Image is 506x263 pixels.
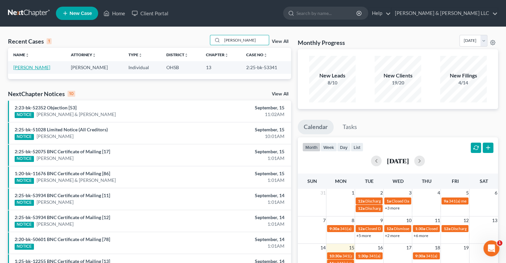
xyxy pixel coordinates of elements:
a: 2:25-bk-51028 Limited Notice (All Creditors) [15,127,108,132]
a: 2:25-bk-53934 BNC Certificate of Mailing [11] [15,193,110,198]
div: 19/20 [375,79,421,86]
a: +3 more [385,205,399,210]
span: Discharge Date for [PERSON_NAME][GEOGRAPHIC_DATA] [365,198,470,203]
div: 10:01AM [199,133,284,140]
h3: Monthly Progress [298,39,345,47]
div: September, 14 [199,214,284,221]
a: Help [369,7,391,19]
div: New Leads [309,72,356,79]
a: View All [272,92,288,96]
span: 6 [494,189,498,197]
a: Client Portal [128,7,172,19]
span: 1a [386,198,391,203]
div: NOTICE [15,222,34,228]
a: [PERSON_NAME] [37,221,74,227]
span: 18 [434,244,440,252]
div: 1:01AM [199,221,284,227]
span: 12a [443,226,450,231]
a: [PERSON_NAME] & [PERSON_NAME] [37,177,116,184]
span: 13 [491,216,498,224]
span: 8 [351,216,355,224]
a: [PERSON_NAME] & [PERSON_NAME] [37,111,116,118]
div: NOTICE [15,112,34,118]
span: 1:30p [358,253,368,258]
td: Individual [123,61,161,73]
span: 7 [322,216,326,224]
span: 9:30a [415,253,425,258]
i: unfold_more [225,53,229,57]
span: 12a [358,206,364,211]
a: View All [272,39,288,44]
div: NOTICE [15,178,34,184]
span: 10 [405,216,412,224]
a: 2:20-bk-50601 BNC Certificate of Mailing [78] [15,236,110,242]
div: September, 14 [199,236,284,243]
a: Calendar [298,120,334,134]
span: 341(a) meeting for [PERSON_NAME] [342,253,406,258]
span: 341(a) meeting for [PERSON_NAME] [340,226,404,231]
div: 11:02AM [199,111,284,118]
a: Case Nounfold_more [246,52,267,57]
a: Tasks [337,120,363,134]
div: NOTICE [15,156,34,162]
a: [PERSON_NAME] [37,199,74,205]
input: Search by name... [222,35,269,45]
div: NextChapter Notices [8,90,75,98]
a: Chapterunfold_more [206,52,229,57]
span: Sat [479,178,488,184]
div: September, 14 [199,192,284,199]
div: 1:01AM [199,243,284,249]
a: 2:23-bk-52352 Objection [53] [15,105,77,110]
span: 19 [462,244,469,252]
span: 12a [358,226,364,231]
span: Thu [422,178,431,184]
span: 12a [386,226,393,231]
span: Discharge Date for [PERSON_NAME] [365,206,429,211]
div: September, 15 [199,170,284,177]
span: 9a [443,198,448,203]
a: 2:25-bk-53934 BNC Certificate of Mailing [12] [15,214,110,220]
button: month [302,143,320,152]
div: 10 [68,91,75,97]
span: 11 [434,216,440,224]
span: Tue [365,178,374,184]
div: New Clients [375,72,421,79]
button: list [351,143,363,152]
span: 12a [358,198,364,203]
i: unfold_more [184,53,188,57]
span: Dismissed Date for [PERSON_NAME] & [PERSON_NAME] [394,226,493,231]
a: Nameunfold_more [13,52,29,57]
a: 1:20-bk-11676 BNC Certificate of Mailing [86] [15,171,110,176]
button: week [320,143,337,152]
span: 15 [348,244,355,252]
td: OHSB [161,61,201,73]
a: Typeunfold_more [128,52,142,57]
a: [PERSON_NAME] & [PERSON_NAME] LLC [392,7,498,19]
span: 1 [351,189,355,197]
div: September, 15 [199,148,284,155]
td: [PERSON_NAME] [66,61,123,73]
div: September, 15 [199,104,284,111]
span: 341(a) Meeting for [DEMOGRAPHIC_DATA][PERSON_NAME] [369,253,477,258]
div: NOTICE [15,244,34,250]
span: 31 [319,189,326,197]
span: 12 [462,216,469,224]
a: [PERSON_NAME] [13,65,50,70]
span: 341(a) meeting for [PERSON_NAME] [425,253,490,258]
span: 2 [379,189,383,197]
div: NOTICE [15,134,34,140]
span: 9 [379,216,383,224]
span: Wed [392,178,403,184]
div: NOTICE [15,200,34,206]
a: Attorneyunfold_more [71,52,96,57]
button: day [337,143,351,152]
span: 1:30a [415,226,425,231]
span: 14 [319,244,326,252]
div: 4/14 [440,79,487,86]
span: Fri [451,178,458,184]
i: unfold_more [92,53,96,57]
span: 9:30a [329,226,339,231]
div: 1 [47,38,52,44]
span: 5 [465,189,469,197]
input: Search by name... [296,7,357,19]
